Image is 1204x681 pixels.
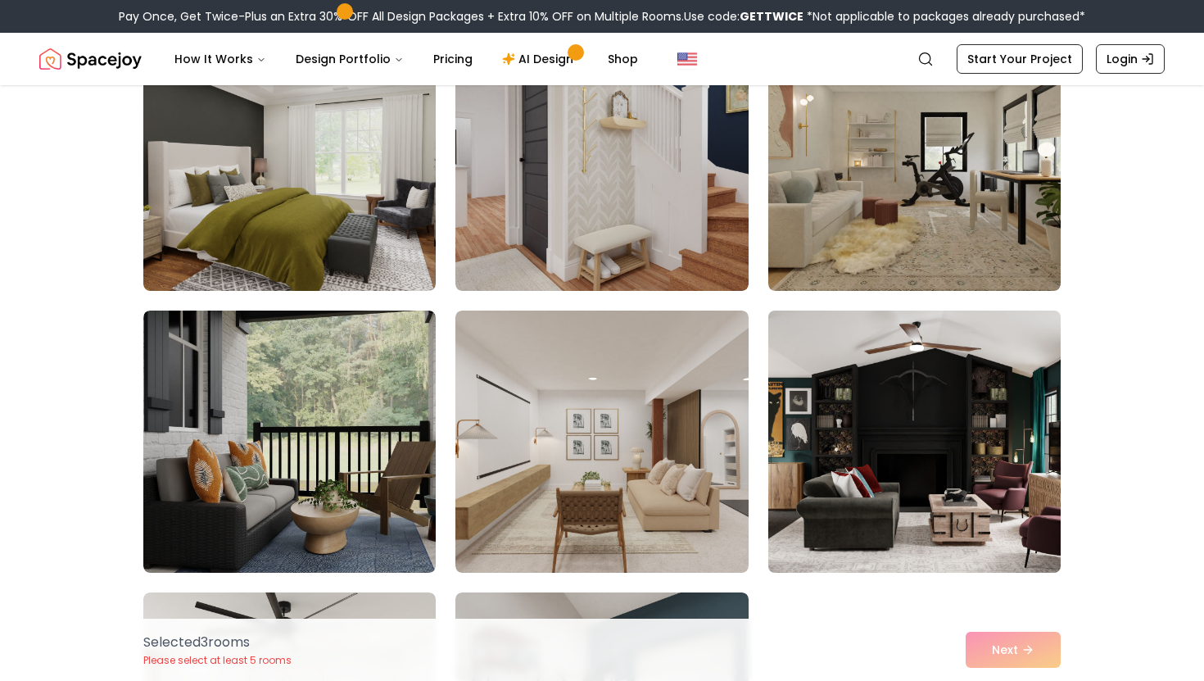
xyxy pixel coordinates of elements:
[39,43,142,75] a: Spacejoy
[283,43,417,75] button: Design Portfolio
[420,43,486,75] a: Pricing
[740,8,803,25] b: GETTWICE
[489,43,591,75] a: AI Design
[39,43,142,75] img: Spacejoy Logo
[455,311,748,573] img: Room room-17
[143,633,292,652] p: Selected 3 room s
[143,311,436,573] img: Room room-16
[119,8,1085,25] div: Pay Once, Get Twice-Plus an Extra 30% OFF All Design Packages + Extra 10% OFF on Multiple Rooms.
[957,44,1083,74] a: Start Your Project
[677,49,697,69] img: United States
[684,8,803,25] span: Use code:
[761,304,1068,579] img: Room room-18
[595,43,651,75] a: Shop
[161,43,651,75] nav: Main
[1096,44,1165,74] a: Login
[803,8,1085,25] span: *Not applicable to packages already purchased*
[768,29,1061,291] img: Room room-15
[143,29,436,291] img: Room room-13
[143,654,292,667] p: Please select at least 5 rooms
[161,43,279,75] button: How It Works
[39,33,1165,85] nav: Global
[455,29,748,291] img: Room room-14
